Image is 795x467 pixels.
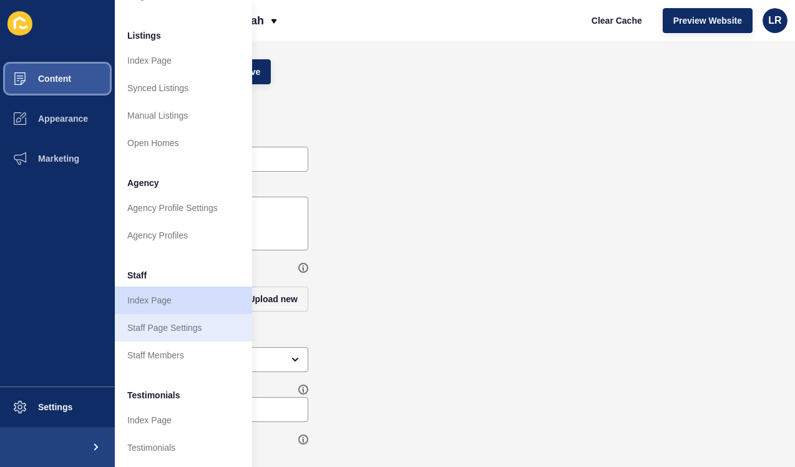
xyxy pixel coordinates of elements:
button: Upload new [238,287,308,312]
span: Preview Website [673,14,742,27]
span: Testimonials [127,389,180,401]
a: Staff Members [115,342,252,369]
span: Agency [127,177,159,189]
span: Staff [127,269,147,282]
a: Staff Page Settings [115,314,252,342]
span: LR [768,14,781,27]
a: Index Page [115,287,252,314]
a: Index Page [115,406,252,434]
a: Testimonials [115,434,252,461]
span: Upload new [248,293,298,305]
button: Preview Website [663,8,753,33]
a: Open Homes [115,129,252,157]
a: Index Page [115,47,252,74]
a: Manual Listings [115,102,252,129]
span: Listings [127,29,161,42]
button: Clear Cache [581,8,653,33]
a: Synced Listings [115,74,252,102]
a: Agency Profiles [115,222,252,249]
span: Clear Cache [592,14,642,27]
a: Agency Profile Settings [115,194,252,222]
